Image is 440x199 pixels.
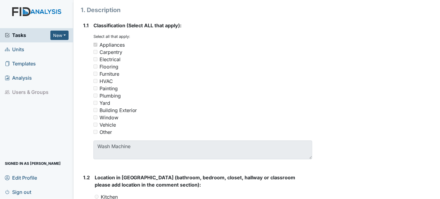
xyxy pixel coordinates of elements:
[93,22,182,28] span: Classification (Select ALL that apply):
[100,56,120,63] div: Electrical
[100,121,116,128] div: Vehicle
[5,32,50,39] a: Tasks
[5,73,32,83] span: Analysis
[5,59,36,68] span: Templates
[100,78,113,85] div: HVAC
[93,115,97,119] input: Window
[100,41,125,48] div: Appliances
[93,65,97,68] input: Flooring
[83,174,90,181] label: 1.2
[100,92,121,99] div: Plumbing
[5,45,24,54] span: Units
[100,85,118,92] div: Painting
[93,50,97,54] input: Carpentry
[93,79,97,83] input: HVAC
[100,99,110,107] div: Yard
[93,123,97,127] input: Vehicle
[93,108,97,112] input: Building Exterior
[100,107,137,114] div: Building Exterior
[100,128,112,136] div: Other
[5,159,61,168] span: Signed in as [PERSON_NAME]
[93,57,97,61] input: Electrical
[100,114,118,121] div: Window
[83,22,89,29] label: 1.1
[95,174,296,188] span: Location in [GEOGRAPHIC_DATA] (bathroom, bedroom, closet, hallway or classroom please add locatio...
[100,70,119,78] div: Furniture
[93,86,97,90] input: Painting
[93,34,130,39] small: Select all that apply:
[95,195,99,199] input: Kitchen
[81,5,313,15] h1: 1. Description
[93,141,313,159] textarea: Wash Machine
[100,63,118,70] div: Flooring
[93,43,97,47] input: Appliances
[50,31,69,40] button: New
[93,72,97,76] input: Furniture
[93,130,97,134] input: Other
[5,187,31,197] span: Sign out
[100,48,122,56] div: Carpentry
[93,94,97,98] input: Plumbing
[5,173,37,182] span: Edit Profile
[93,101,97,105] input: Yard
